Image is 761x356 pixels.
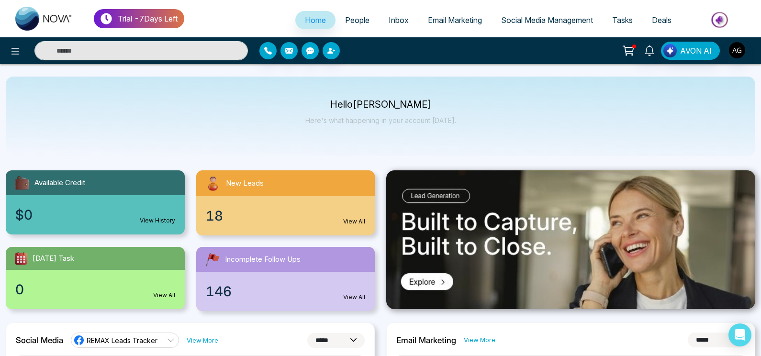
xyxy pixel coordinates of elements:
[418,11,492,29] a: Email Marketing
[190,170,381,235] a: New Leads18View All
[140,216,175,225] a: View History
[661,42,720,60] button: AVON AI
[728,323,751,346] div: Open Intercom Messenger
[336,11,379,29] a: People
[13,251,29,266] img: todayTask.svg
[305,100,456,109] p: Hello [PERSON_NAME]
[15,205,33,225] span: $0
[389,15,409,25] span: Inbox
[305,116,456,124] p: Here's what happening in your account [DATE].
[492,11,603,29] a: Social Media Management
[153,291,175,300] a: View All
[204,174,222,192] img: newLeads.svg
[206,281,232,301] span: 146
[345,15,369,25] span: People
[34,178,85,189] span: Available Credit
[226,178,264,189] span: New Leads
[190,247,381,311] a: Incomplete Follow Ups146View All
[396,335,456,345] h2: Email Marketing
[386,170,755,309] img: .
[204,251,221,268] img: followUps.svg
[305,15,326,25] span: Home
[87,336,157,345] span: REMAX Leads Tracker
[663,44,677,57] img: Lead Flow
[612,15,633,25] span: Tasks
[729,42,745,58] img: User Avatar
[501,15,593,25] span: Social Media Management
[33,253,74,264] span: [DATE] Task
[379,11,418,29] a: Inbox
[15,7,73,31] img: Nova CRM Logo
[686,9,755,31] img: Market-place.gif
[118,13,178,24] p: Trial - 7 Days Left
[603,11,642,29] a: Tasks
[464,335,495,345] a: View More
[428,15,482,25] span: Email Marketing
[13,174,31,191] img: availableCredit.svg
[652,15,671,25] span: Deals
[343,293,365,301] a: View All
[642,11,681,29] a: Deals
[206,206,223,226] span: 18
[680,45,712,56] span: AVON AI
[295,11,336,29] a: Home
[16,335,63,345] h2: Social Media
[225,254,301,265] span: Incomplete Follow Ups
[343,217,365,226] a: View All
[187,336,218,345] a: View More
[15,279,24,300] span: 0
